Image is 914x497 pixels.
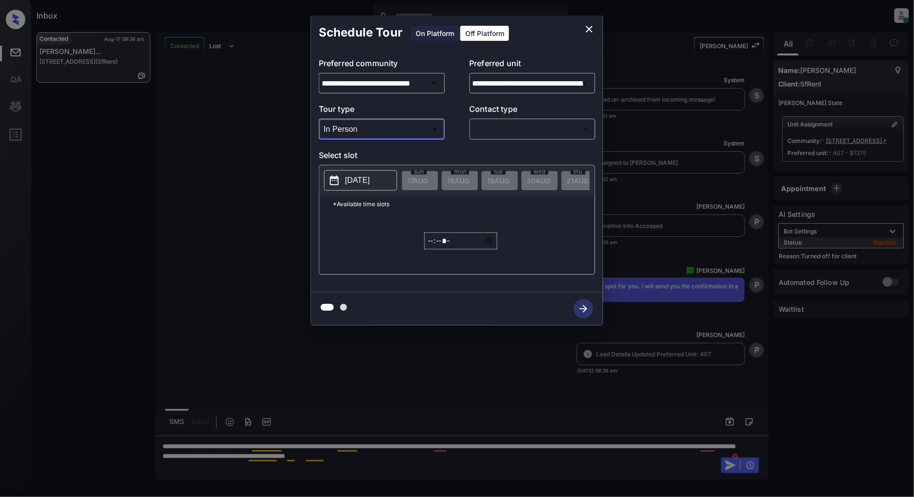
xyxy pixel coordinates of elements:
button: Open [427,76,441,90]
button: [DATE] [324,170,397,191]
h2: Schedule Tour [311,16,410,50]
div: On Platform [411,26,459,41]
p: Contact type [470,103,596,119]
p: Select slot [319,149,595,165]
p: Tour type [319,103,445,119]
p: Preferred unit [470,57,596,73]
p: Preferred community [319,57,445,73]
p: [DATE] [345,175,370,186]
div: off-platform-time-select [424,213,497,269]
div: In Person [321,121,442,137]
div: Off Platform [460,26,509,41]
button: close [580,19,599,39]
p: *Available time slots [333,195,595,213]
button: Open [578,76,591,90]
